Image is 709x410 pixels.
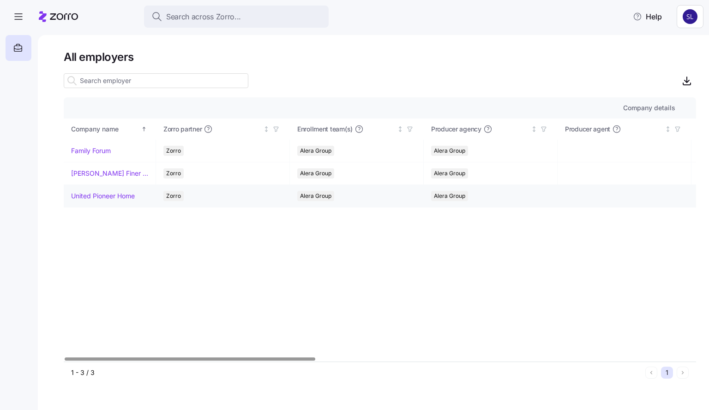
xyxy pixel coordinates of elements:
[300,146,331,156] span: Alera Group
[565,125,610,134] span: Producer agent
[625,7,669,26] button: Help
[290,119,424,140] th: Enrollment team(s)Not sorted
[166,168,181,178] span: Zorro
[431,125,481,134] span: Producer agency
[424,119,558,140] th: Producer agencyNot sorted
[71,124,139,134] div: Company name
[71,368,642,377] div: 1 - 3 / 3
[661,367,673,379] button: 1
[677,367,689,379] button: Next page
[163,125,202,134] span: Zorro partner
[297,125,353,134] span: Enrollment team(s)
[633,11,662,22] span: Help
[144,6,329,28] button: Search across Zorro...
[434,168,465,178] span: Alera Group
[531,126,537,132] div: Not sorted
[71,146,111,155] a: Family Forum
[166,11,241,23] span: Search across Zorro...
[141,126,147,132] div: Sorted ascending
[665,126,671,132] div: Not sorted
[263,126,270,132] div: Not sorted
[300,168,331,178] span: Alera Group
[434,191,465,201] span: Alera Group
[71,169,148,178] a: [PERSON_NAME] Finer Meats
[166,191,181,201] span: Zorro
[645,367,657,379] button: Previous page
[156,119,290,140] th: Zorro partnerNot sorted
[558,119,691,140] th: Producer agentNot sorted
[64,50,696,64] h1: All employers
[300,191,331,201] span: Alera Group
[166,146,181,156] span: Zorro
[434,146,465,156] span: Alera Group
[71,191,135,201] a: United Pioneer Home
[64,73,248,88] input: Search employer
[64,119,156,140] th: Company nameSorted ascending
[397,126,403,132] div: Not sorted
[683,9,697,24] img: 9541d6806b9e2684641ca7bfe3afc45a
